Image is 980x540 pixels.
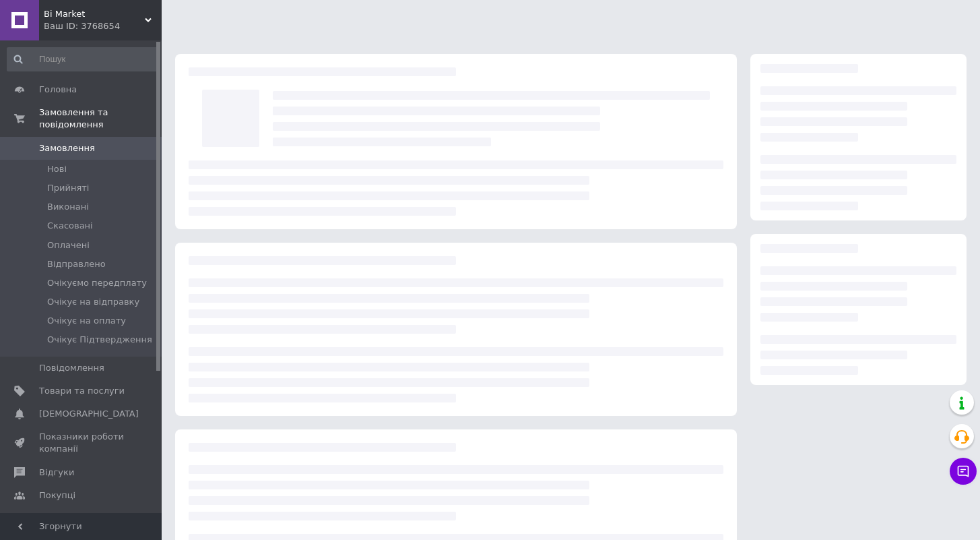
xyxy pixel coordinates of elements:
[47,182,89,194] span: Прийняті
[39,431,125,455] span: Показники роботи компанії
[47,296,139,308] span: Очікує на відправку
[39,142,95,154] span: Замовлення
[47,315,126,327] span: Очікує на оплату
[7,47,159,71] input: Пошук
[47,201,89,213] span: Виконані
[39,489,75,502] span: Покупці
[39,84,77,96] span: Головна
[47,239,90,251] span: Оплачені
[39,408,139,420] span: [DEMOGRAPHIC_DATA]
[39,107,162,131] span: Замовлення та повідомлення
[47,258,106,270] span: Відправлено
[39,385,125,397] span: Товари та послуги
[39,467,74,479] span: Відгуки
[44,20,162,32] div: Ваш ID: 3768654
[47,163,67,175] span: Нові
[47,334,152,346] span: Очікує Підтвердження
[39,362,104,374] span: Повідомлення
[47,220,93,232] span: Скасовані
[47,277,147,289] span: Очікуємо передплату
[44,8,145,20] span: Bi Market
[39,512,112,524] span: Каталог ProSale
[950,458,977,485] button: Чат з покупцем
